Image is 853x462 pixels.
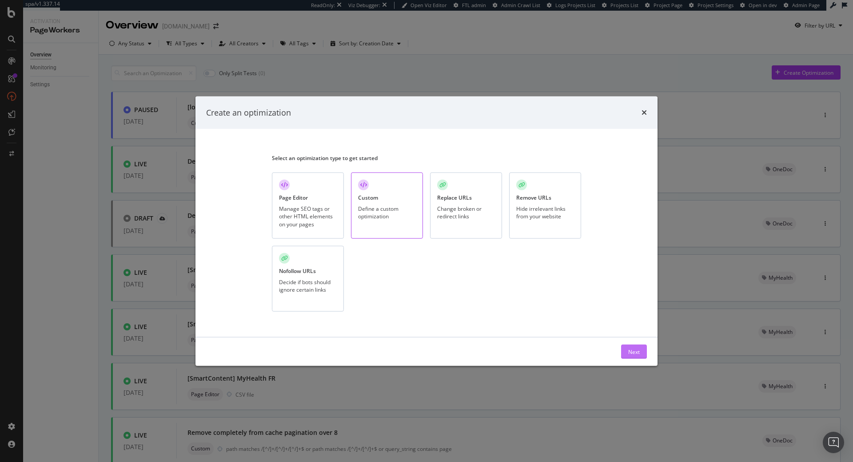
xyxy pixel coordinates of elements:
[279,205,337,228] div: Manage SEO tags or other HTML elements on your pages
[279,267,316,274] div: Nofollow URLs
[272,154,581,162] div: Select an optimization type to get started
[437,205,495,220] div: Change broken or redirect links
[628,348,640,355] div: Next
[516,194,551,201] div: Remove URLs
[279,278,337,293] div: Decide if bots should ignore certain links
[358,205,416,220] div: Define a custom optimization
[437,194,472,201] div: Replace URLs
[516,205,574,220] div: Hide irrelevant links from your website
[279,194,308,201] div: Page Editor
[642,107,647,118] div: times
[621,345,647,359] button: Next
[358,194,378,201] div: Custom
[195,96,658,366] div: modal
[823,432,844,453] div: Open Intercom Messenger
[206,107,291,118] div: Create an optimization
